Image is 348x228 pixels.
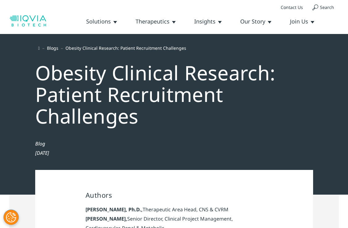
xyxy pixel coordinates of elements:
[3,209,19,225] button: Cookies Settings
[65,45,186,51] a: Obesity Clinical Research: Patient Recruitment Challenges
[9,15,46,27] img: biotech-logo.svg
[47,45,58,51] a: Blogs
[86,190,263,200] h4: Authors
[86,18,117,25] a: Solutions
[86,206,143,213] strong: [PERSON_NAME], Ph.D.,
[29,52,319,133] div: Obesity Clinical Research: Patient Recruitment Challenges
[194,18,222,25] a: Insights
[240,18,271,25] a: Our Story
[136,18,176,25] a: Therapeutics
[312,4,318,11] img: search.svg
[35,148,313,158] div: [DATE]
[35,139,313,148] div: Blog
[86,215,127,222] strong: [PERSON_NAME],
[290,18,314,25] a: Join Us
